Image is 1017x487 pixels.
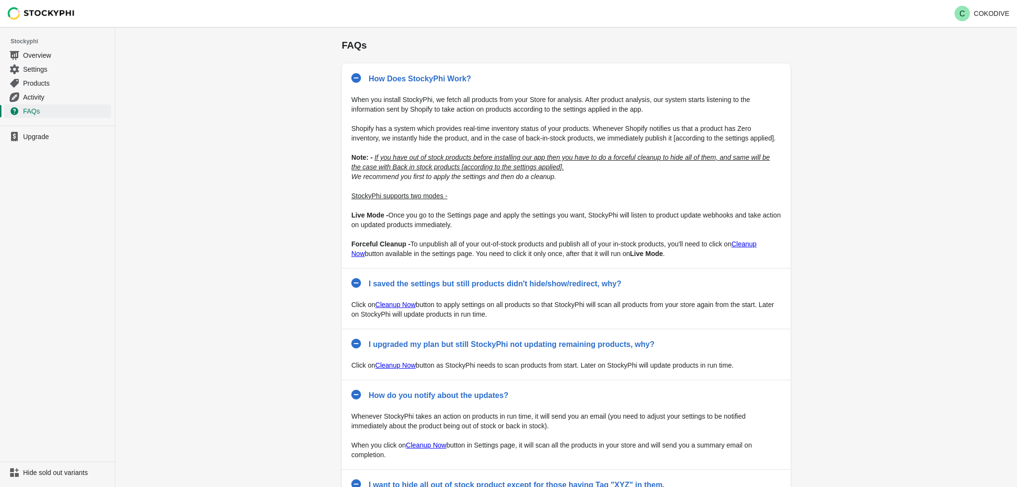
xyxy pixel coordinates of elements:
[369,339,655,350] h2: I upgraded my plan but still StockyPhi not updating remaining products, why?
[375,301,416,308] a: Cleanup Now
[351,95,781,258] div: Once you go to the Settings page and apply the settings you want, StockyPhi will listen to produc...
[23,51,109,60] span: Overview
[347,275,625,293] button: I saved the settings but still products didn't hide/show/redirect, why?
[351,124,781,143] p: Shopify has a system which provides real-time inventory status of your products. Whenever Shopify...
[23,92,109,102] span: Activity
[4,130,111,143] a: Upgrade
[23,132,109,141] span: Upgrade
[11,37,115,46] span: Stockyphi
[951,4,1013,23] button: Avatar with initials CCOKODIVE
[351,211,388,219] strong: Live Mode -
[23,64,109,74] span: Settings
[4,48,111,62] a: Overview
[959,10,965,18] text: C
[23,106,109,116] span: FAQs
[351,95,781,114] p: When you install StockyPhi, we fetch all products from your Store for analysis. After product ana...
[955,6,970,21] span: Avatar with initials C
[4,466,111,479] a: Hide sold out variants
[351,360,781,370] div: Click on button as StockyPhi needs to scan products from start. Later on StockyPhi will update pr...
[351,154,770,171] i: If you have out of stock products before installing our app then you have to do a forceful cleanu...
[351,240,410,248] strong: Forceful Cleanup -
[4,76,111,90] a: Products
[375,361,416,369] a: Cleanup Now
[23,78,109,88] span: Products
[406,441,446,449] a: Cleanup Now
[4,104,111,118] a: FAQs
[630,250,663,257] b: Live Mode
[351,173,556,180] i: We recommend you first to apply the settings and then do a cleanup.
[369,73,471,85] h2: How Does StockyPhi Work?
[342,38,791,52] h1: FAQs
[8,7,75,20] img: Stockyphi
[351,154,372,161] strong: Note: -
[4,90,111,104] a: Activity
[369,390,508,401] h2: How do you notify about the updates?
[23,468,109,477] span: Hide sold out variants
[974,10,1009,17] p: COKODIVE
[347,386,512,405] button: How do you notify about the updates?
[347,335,658,354] button: I upgraded my plan but still StockyPhi not updating remaining products, why?
[369,278,621,290] h2: I saved the settings but still products didn't hide/show/redirect, why?
[351,192,447,200] u: StockyPhi supports two modes -
[351,300,781,319] div: Click on button to apply settings on all products so that StockyPhi will scan all products from y...
[351,411,781,460] div: Whenever StockyPhi takes an action on products in run time, it will send you an email (you need t...
[347,70,475,88] button: How Does StockyPhi Work?
[4,62,111,76] a: Settings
